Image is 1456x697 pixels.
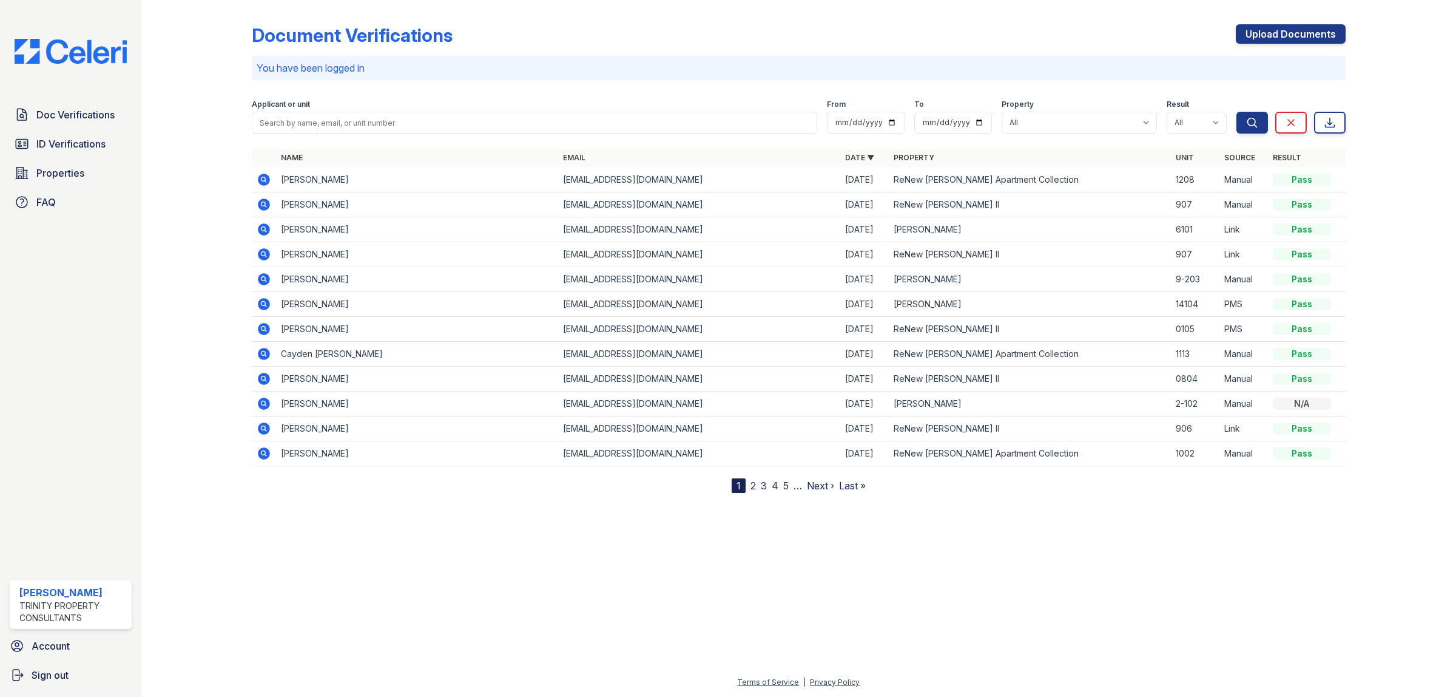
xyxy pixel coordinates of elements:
a: Account [5,634,136,658]
td: [DATE] [840,267,889,292]
td: 1113 [1171,342,1219,367]
td: ReNew [PERSON_NAME] Apartment Collection [889,441,1171,466]
div: Pass [1273,348,1331,360]
a: Unit [1176,153,1194,162]
span: … [794,478,802,493]
p: You have been logged in [257,61,1341,75]
td: Manual [1219,168,1268,192]
a: 5 [783,480,789,492]
input: Search by name, email, or unit number [252,112,817,134]
td: [EMAIL_ADDRESS][DOMAIN_NAME] [558,217,840,242]
a: 4 [772,480,778,492]
td: 1208 [1171,168,1219,192]
td: 6101 [1171,217,1219,242]
div: Pass [1273,298,1331,310]
td: 906 [1171,416,1219,441]
td: 2-102 [1171,392,1219,416]
td: Manual [1219,342,1268,367]
td: [DATE] [840,217,889,242]
td: Manual [1219,441,1268,466]
td: [EMAIL_ADDRESS][DOMAIN_NAME] [558,342,840,367]
div: Document Verifications [252,24,453,46]
td: [EMAIL_ADDRESS][DOMAIN_NAME] [558,317,840,342]
div: Pass [1273,223,1331,236]
label: From [827,100,846,109]
div: Pass [1273,248,1331,260]
td: [DATE] [840,392,889,416]
div: Trinity Property Consultants [19,600,127,624]
td: PMS [1219,292,1268,317]
td: [PERSON_NAME] [276,242,558,267]
a: Property [894,153,934,162]
a: Result [1273,153,1301,162]
td: [EMAIL_ADDRESS][DOMAIN_NAME] [558,267,840,292]
td: Manual [1219,192,1268,217]
td: ReNew [PERSON_NAME] II [889,192,1171,217]
td: [EMAIL_ADDRESS][DOMAIN_NAME] [558,168,840,192]
td: [PERSON_NAME] [276,168,558,192]
div: Pass [1273,323,1331,335]
td: [DATE] [840,441,889,466]
div: Pass [1273,423,1331,435]
span: Sign out [32,668,69,682]
td: 0105 [1171,317,1219,342]
td: ReNew [PERSON_NAME] Apartment Collection [889,168,1171,192]
div: Pass [1273,273,1331,285]
td: [EMAIL_ADDRESS][DOMAIN_NAME] [558,242,840,267]
a: Email [563,153,585,162]
td: [EMAIL_ADDRESS][DOMAIN_NAME] [558,441,840,466]
td: [PERSON_NAME] [276,392,558,416]
td: Link [1219,217,1268,242]
div: N/A [1273,398,1331,410]
td: [DATE] [840,317,889,342]
td: [DATE] [840,192,889,217]
td: [DATE] [840,168,889,192]
td: 14104 [1171,292,1219,317]
a: Source [1224,153,1255,162]
td: [EMAIL_ADDRESS][DOMAIN_NAME] [558,192,840,217]
span: FAQ [36,195,56,209]
td: ReNew [PERSON_NAME] II [889,242,1171,267]
td: [PERSON_NAME] [889,217,1171,242]
td: ReNew [PERSON_NAME] II [889,416,1171,441]
div: Pass [1273,447,1331,460]
td: [PERSON_NAME] [276,416,558,441]
td: [PERSON_NAME] [889,292,1171,317]
span: Doc Verifications [36,107,115,122]
td: PMS [1219,317,1268,342]
td: [PERSON_NAME] [889,392,1171,416]
td: 907 [1171,242,1219,267]
td: 9-203 [1171,267,1219,292]
td: Link [1219,242,1268,267]
td: [DATE] [840,292,889,317]
a: Doc Verifications [10,103,132,127]
a: 2 [750,480,756,492]
div: Pass [1273,174,1331,186]
a: Date ▼ [845,153,874,162]
a: Upload Documents [1236,24,1346,44]
td: 1002 [1171,441,1219,466]
td: [PERSON_NAME] [276,192,558,217]
a: ID Verifications [10,132,132,156]
td: [EMAIL_ADDRESS][DOMAIN_NAME] [558,367,840,392]
div: 1 [732,478,746,493]
td: ReNew [PERSON_NAME] Apartment Collection [889,342,1171,367]
a: Sign out [5,663,136,687]
td: 907 [1171,192,1219,217]
a: Properties [10,161,132,185]
span: ID Verifications [36,137,106,151]
span: Properties [36,166,84,180]
td: Cayden [PERSON_NAME] [276,342,558,367]
td: Link [1219,416,1268,441]
td: Manual [1219,267,1268,292]
label: Property [1002,100,1034,109]
td: [PERSON_NAME] [276,292,558,317]
td: [PERSON_NAME] [276,217,558,242]
td: [PERSON_NAME] [889,267,1171,292]
a: Name [281,153,303,162]
td: [EMAIL_ADDRESS][DOMAIN_NAME] [558,416,840,441]
td: Manual [1219,367,1268,392]
td: [PERSON_NAME] [276,317,558,342]
td: [EMAIL_ADDRESS][DOMAIN_NAME] [558,292,840,317]
div: | [803,678,806,687]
